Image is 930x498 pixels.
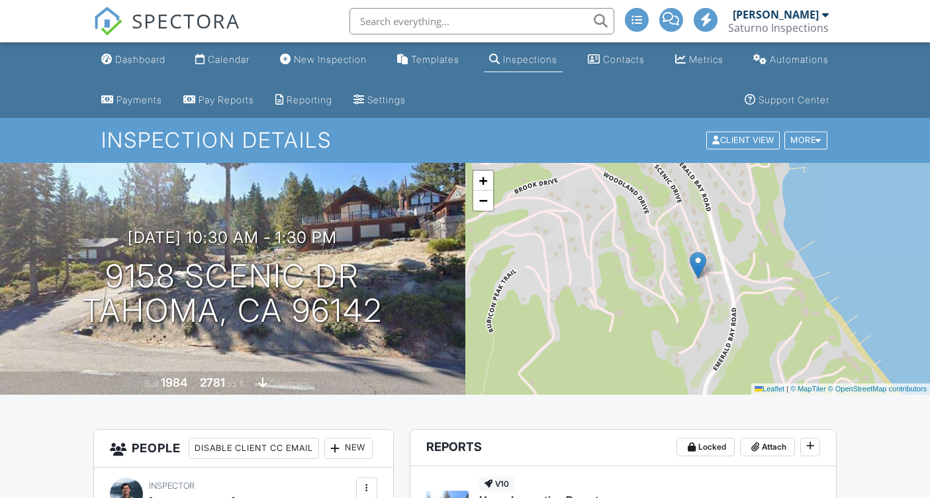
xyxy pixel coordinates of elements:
a: © OpenStreetMap contributors [828,385,927,393]
a: Automations (Advanced) [748,48,834,72]
div: [PERSON_NAME] [733,8,819,21]
span: | [786,385,788,393]
div: Payments [116,94,162,105]
span: Inspector [149,481,195,491]
span: − [479,192,487,209]
div: More [784,132,827,150]
div: Disable Client CC Email [189,438,319,459]
a: Reporting [270,88,338,113]
h3: [DATE] 10:30 am - 1:30 pm [128,228,337,246]
a: Settings [348,88,411,113]
div: Reporting [287,94,332,105]
a: © MapTiler [790,385,826,393]
div: Dashboard [115,54,165,65]
img: Marker [690,252,706,279]
div: Calendar [208,54,250,65]
div: Saturno Inspections [728,21,829,34]
a: Calendar [190,48,255,72]
div: Client View [706,132,780,150]
a: Payments [96,88,167,113]
a: Templates [392,48,465,72]
div: 1984 [161,375,187,389]
div: New [324,438,373,459]
div: New Inspection [294,54,367,65]
a: Zoom in [473,171,493,191]
div: Pay Reports [199,94,254,105]
a: Client View [705,134,783,144]
span: + [479,172,487,189]
div: Inspections [503,54,557,65]
a: Support Center [739,88,835,113]
a: SPECTORA [93,18,240,46]
div: Settings [367,94,406,105]
img: The Best Home Inspection Software - Spectora [93,7,122,36]
a: Dashboard [96,48,171,72]
div: Contacts [603,54,645,65]
a: New Inspection [275,48,372,72]
h1: Inspection Details [101,128,828,152]
a: Zoom out [473,191,493,211]
a: Metrics [670,48,729,72]
span: crawlspace [269,379,310,389]
span: Built [144,379,159,389]
div: Automations [770,54,829,65]
a: Inspections [484,48,563,72]
div: Metrics [689,54,723,65]
a: Pay Reports [178,88,259,113]
h1: 9158 Scenic Dr Tahoma, CA 96142 [82,259,383,329]
div: 2781 [200,375,225,389]
a: Contacts [582,48,650,72]
input: Search everything... [349,8,614,34]
div: Templates [411,54,459,65]
div: Support Center [759,94,829,105]
span: SPECTORA [132,7,240,34]
h3: People [94,430,393,468]
span: sq. ft. [227,379,246,389]
a: Leaflet [755,385,784,393]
